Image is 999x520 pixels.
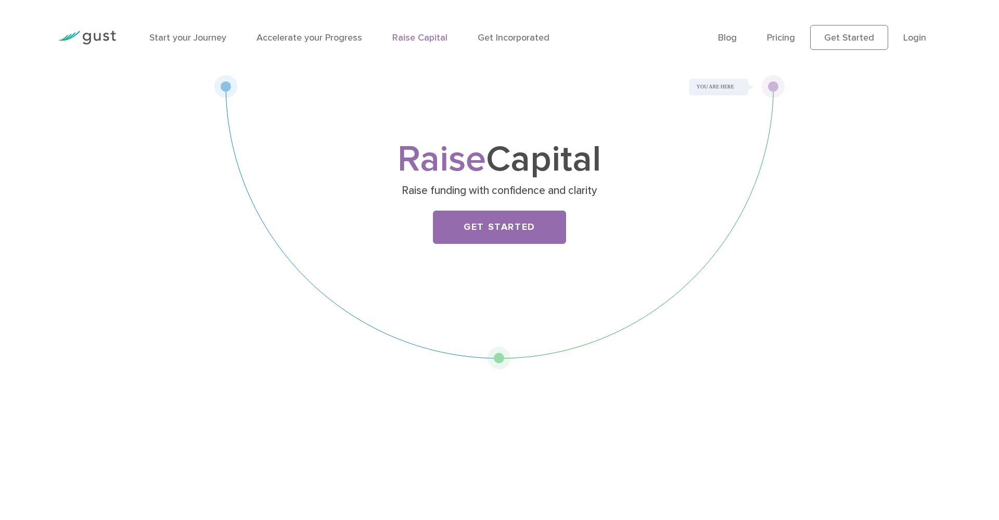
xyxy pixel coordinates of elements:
a: Pricing [767,32,795,43]
a: Get Started [433,211,566,244]
a: Get Incorporated [478,32,549,43]
a: Blog [718,32,737,43]
span: Raise [398,137,486,181]
a: Start your Journey [149,32,226,43]
p: Raise funding with confidence and clarity [298,184,701,198]
a: Accelerate your Progress [257,32,362,43]
a: Login [903,32,926,43]
h1: Capital [294,143,705,176]
a: Raise Capital [392,32,447,43]
a: Get Started [810,25,888,50]
img: Gust Logo [58,31,116,45]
